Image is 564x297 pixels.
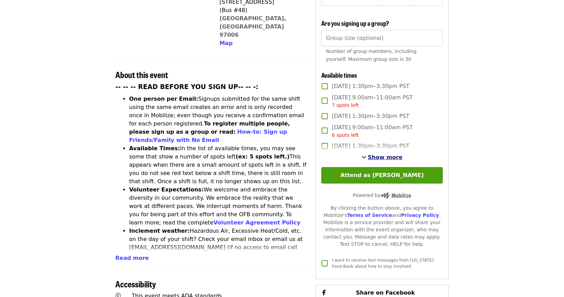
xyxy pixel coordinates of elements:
strong: -- -- -- READ BEFORE YOU SIGN UP-- -- -: [115,83,259,90]
span: Share on Facebook [356,289,415,296]
img: Powered by Mobilize [380,192,411,199]
span: Number of group members, including yourself. Maximum group size is 30 [326,48,417,62]
li: We welcome and embrace the diversity in our community. We embrace the reality that we work at dif... [129,186,307,227]
input: [object Object] [321,30,443,46]
span: Are you signing up a group? [321,19,389,27]
span: [DATE] 1:30pm–3:30pm PST [332,142,409,150]
a: Terms of Service [347,212,392,218]
span: Map [219,40,232,46]
span: Powered by [353,192,411,198]
li: Signups submitted for the same shift using the same email creates an error and is only recorded o... [129,95,307,144]
span: 6 spots left [332,132,359,138]
strong: To register multiple people, please sign up as a group or read: [129,120,290,135]
strong: (ex: 5 spots left.) [236,153,289,160]
button: See more timeslots [362,153,403,162]
a: Privacy Policy [401,212,439,218]
span: 7 spots left [332,102,359,108]
strong: Inclement weather: [129,228,190,234]
strong: Volunteer Expectations: [129,186,204,193]
li: In the list of available times, you may see some that show a number of spots left This appears wh... [129,144,307,186]
a: [GEOGRAPHIC_DATA], [GEOGRAPHIC_DATA] 97006 [219,15,286,38]
div: By clicking the button above, you agree to Mobilize's and . Mobilize is a service provider and wi... [321,205,443,248]
span: [DATE] 9:00am–11:00am PST [332,93,413,109]
span: Available times [321,70,357,79]
button: Map [219,39,232,47]
li: Hazardous Air, Excessive Heat/Cold, etc. on the day of your shift? Check your email inbox or emai... [129,227,307,268]
span: [DATE] 9:00am–11:00am PST [332,123,413,139]
span: I want to receive text messages from [US_STATE] Food Bank about how to stay involved. [332,258,434,269]
button: Read more [115,254,149,262]
div: (Bus #48) [219,6,301,14]
span: [DATE] 1:30pm–3:30pm PST [332,82,409,90]
span: [DATE] 1:30pm–3:30pm PST [332,112,409,120]
span: Show more [368,154,403,161]
span: Read more [115,255,149,261]
a: Volunteer Agreement Policy [213,219,301,226]
button: Attend as [PERSON_NAME] [321,167,443,184]
span: About this event [115,68,168,80]
strong: One person per Email: [129,96,198,102]
span: Accessibility [115,278,156,290]
strong: Available Times: [129,145,180,152]
a: How-to: Sign up Friends/Family with No Email [129,129,287,143]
